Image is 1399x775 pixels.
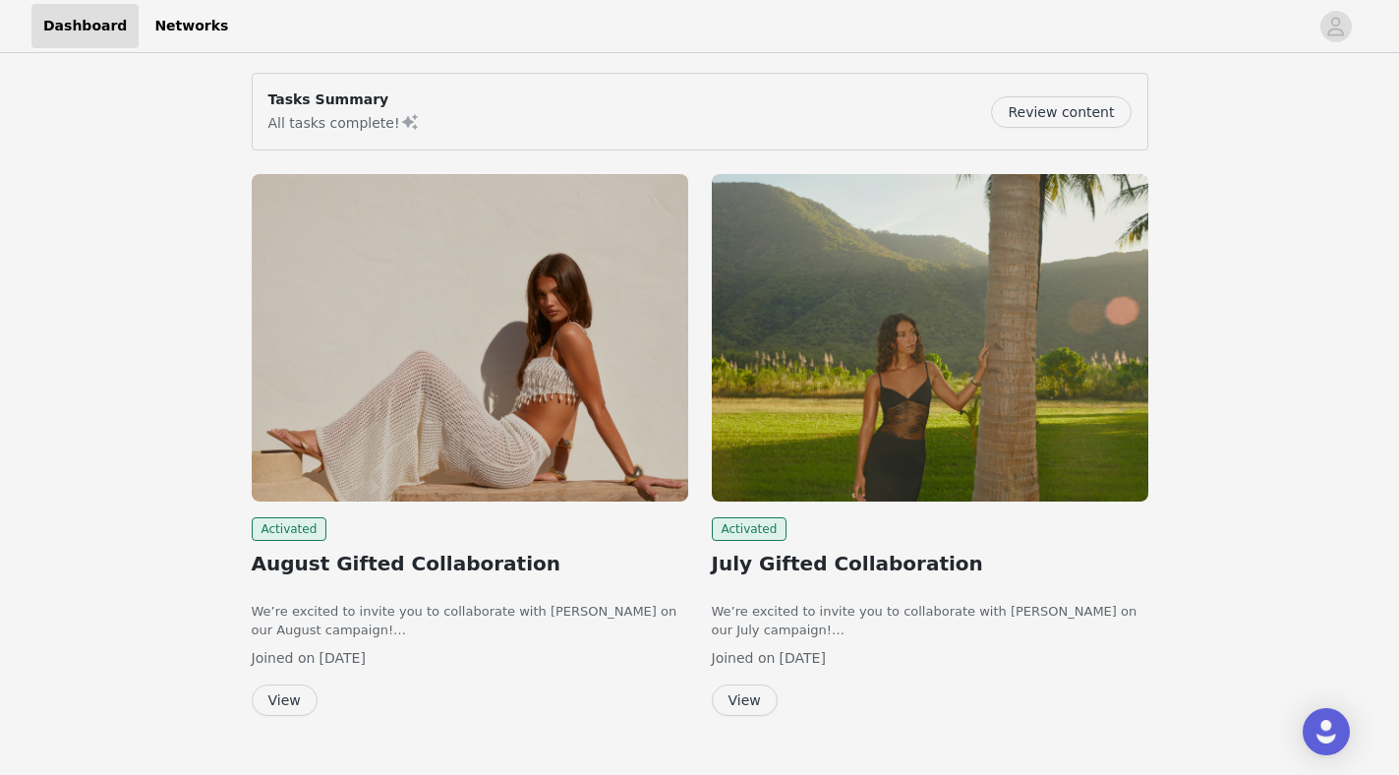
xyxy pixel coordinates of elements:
button: Review content [991,96,1131,128]
a: Networks [143,4,240,48]
a: View [252,693,318,708]
button: View [252,685,318,716]
span: Activated [712,517,787,541]
div: avatar [1326,11,1345,42]
h2: July Gifted Collaboration [712,549,1148,578]
span: Activated [252,517,327,541]
p: We’re excited to invite you to collaborate with [PERSON_NAME] on our July campaign! [712,602,1148,640]
span: [DATE] [320,650,366,666]
span: [DATE] [780,650,826,666]
p: All tasks complete! [268,110,420,134]
span: Joined on [252,650,316,666]
h2: August Gifted Collaboration [252,549,688,578]
span: Joined on [712,650,776,666]
img: Peppermayo USA [712,174,1148,502]
a: Dashboard [31,4,139,48]
img: Peppermayo USA [252,174,688,502]
button: View [712,685,778,716]
a: View [712,693,778,708]
p: We’re excited to invite you to collaborate with [PERSON_NAME] on our August campaign! [252,602,688,640]
p: Tasks Summary [268,89,420,110]
div: Open Intercom Messenger [1303,708,1350,755]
